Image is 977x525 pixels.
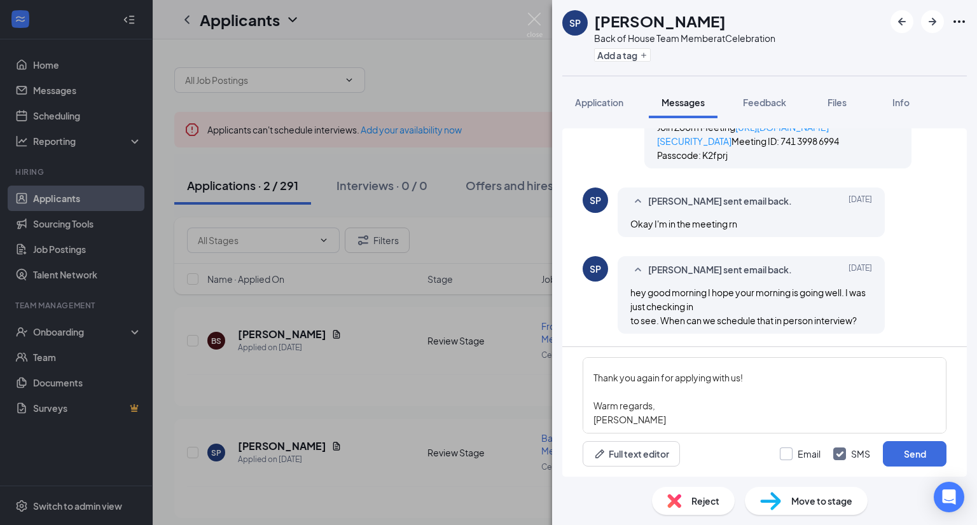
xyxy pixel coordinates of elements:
[630,287,866,326] span: hey good morning I hope your morning is going well. I was just checking in to see. When can we sc...
[849,262,872,278] span: [DATE]
[648,194,792,209] span: [PERSON_NAME] sent email back.
[952,14,967,29] svg: Ellipses
[892,97,910,108] span: Info
[630,218,737,229] span: Okay I'm in the meeting rn
[594,32,775,44] div: Back of House Team Member at Celebration
[934,482,964,512] div: Open Intercom Messenger
[691,494,719,508] span: Reject
[593,447,606,460] svg: Pen
[583,357,946,433] textarea: Hi [PERSON_NAME], good morning! I was speaking with our operations team regarding our current sta...
[640,51,648,59] svg: Plus
[828,97,847,108] span: Files
[575,97,623,108] span: Application
[583,441,680,467] button: Full text editorPen
[925,14,940,29] svg: ArrowRight
[791,494,852,508] span: Move to stage
[569,17,581,29] div: SP
[849,194,872,209] span: [DATE]
[743,97,786,108] span: Feedback
[590,194,601,207] div: SP
[594,10,726,32] h1: [PERSON_NAME]
[662,97,705,108] span: Messages
[630,194,646,209] svg: SmallChevronUp
[648,262,792,278] span: [PERSON_NAME] sent email back.
[921,10,944,33] button: ArrowRight
[594,48,651,62] button: PlusAdd a tag
[890,10,913,33] button: ArrowLeftNew
[630,262,646,278] svg: SmallChevronUp
[883,441,946,467] button: Send
[894,14,910,29] svg: ArrowLeftNew
[590,262,601,275] div: SP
